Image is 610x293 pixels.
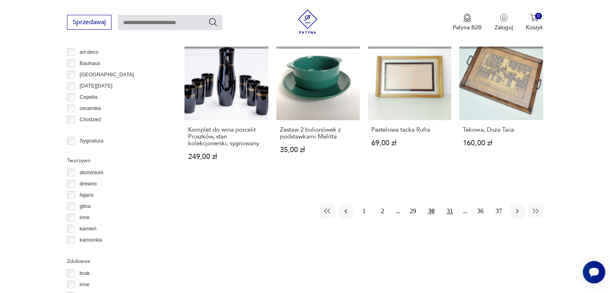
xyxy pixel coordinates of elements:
[368,37,451,176] a: Produkt wyprzedanyPastelowa tacka RufraPastelowa tacka Rufra69,00 zł
[80,59,100,68] p: Bauhaus
[473,204,488,218] button: 36
[453,24,482,31] p: Patyna B2B
[530,14,538,22] img: Ikona koszyka
[276,37,360,176] a: Produkt wyprzedanyZestaw 2 bulionówek z podstawkami MelittaZestaw 2 bulionówek z podstawkami Meli...
[188,153,264,160] p: 249,00 zł
[80,136,103,145] p: Sygnatura
[80,70,134,79] p: [GEOGRAPHIC_DATA]
[443,204,457,218] button: 31
[80,269,90,278] p: brak
[80,179,97,188] p: drewno
[80,48,99,57] p: art deco
[80,104,101,113] p: ceramika
[371,140,448,146] p: 69,00 zł
[453,14,482,31] button: Patyna B2B
[494,24,513,31] p: Zaloguj
[371,126,448,133] h3: Pastelowa tacka Rufra
[80,247,97,256] p: kryształ
[463,126,539,133] h3: Tekowa, Duża Taca
[453,14,482,31] a: Ikona medaluPatyna B2B
[188,126,264,147] h3: Komplet do wina porcelit Pruszków, stan kolekcjonerski, sygnowany
[280,146,356,153] p: 35,00 zł
[296,10,320,34] img: Patyna - sklep z meblami i dekoracjami vintage
[80,81,113,90] p: [DATE][DATE]
[80,93,97,102] p: Cepelia
[500,14,508,22] img: Ikonka użytkownika
[492,204,506,218] button: 37
[526,14,543,31] button: 0Koszyk
[80,213,90,222] p: inne
[67,15,111,30] button: Sprzedawaj
[80,280,90,289] p: inne
[526,24,543,31] p: Koszyk
[67,156,165,165] p: Tworzywo
[535,13,542,20] div: 0
[494,14,513,31] button: Zaloguj
[583,261,605,283] iframe: Smartsupp widget button
[208,17,218,27] button: Szukaj
[463,14,471,22] img: Ikona medalu
[80,224,97,233] p: kamień
[424,204,439,218] button: 30
[67,20,111,26] a: Sprzedawaj
[375,204,390,218] button: 2
[459,37,543,176] a: Produkt wyprzedanyTekowa, Duża TacaTekowa, Duża Taca160,00 zł
[80,236,102,244] p: kamionka
[67,257,165,266] p: Zdobienie
[80,191,94,199] p: fajans
[463,140,539,146] p: 160,00 zł
[80,202,91,211] p: glina
[80,126,100,135] p: Ćmielów
[184,37,268,176] a: Produkt wyprzedanyKomplet do wina porcelit Pruszków, stan kolekcjonerski, sygnowanyKomplet do win...
[280,126,356,140] h3: Zestaw 2 bulionówek z podstawkami Melitta
[357,204,371,218] button: 1
[406,204,420,218] button: 29
[80,168,103,177] p: aluminium
[80,115,101,124] p: Chodzież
